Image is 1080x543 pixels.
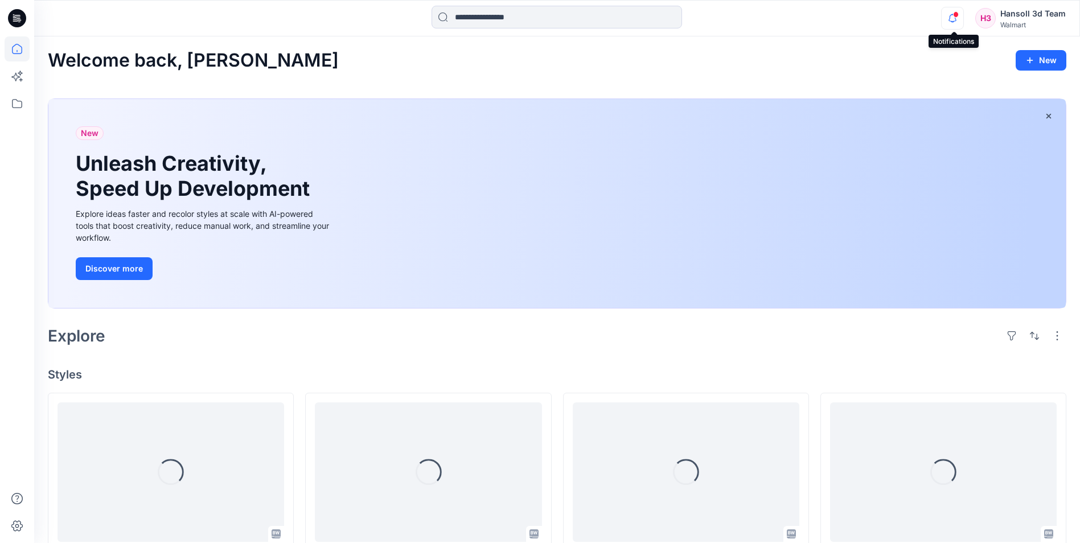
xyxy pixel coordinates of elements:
div: Hansoll 3d Team [1000,7,1066,20]
div: Explore ideas faster and recolor styles at scale with AI-powered tools that boost creativity, red... [76,208,332,244]
div: Walmart [1000,20,1066,29]
h2: Welcome back, [PERSON_NAME] [48,50,339,71]
h1: Unleash Creativity, Speed Up Development [76,151,315,200]
span: New [81,126,98,140]
button: Discover more [76,257,153,280]
a: Discover more [76,257,332,280]
h4: Styles [48,368,1066,381]
div: H3 [975,8,996,28]
h2: Explore [48,327,105,345]
button: New [1016,50,1066,71]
